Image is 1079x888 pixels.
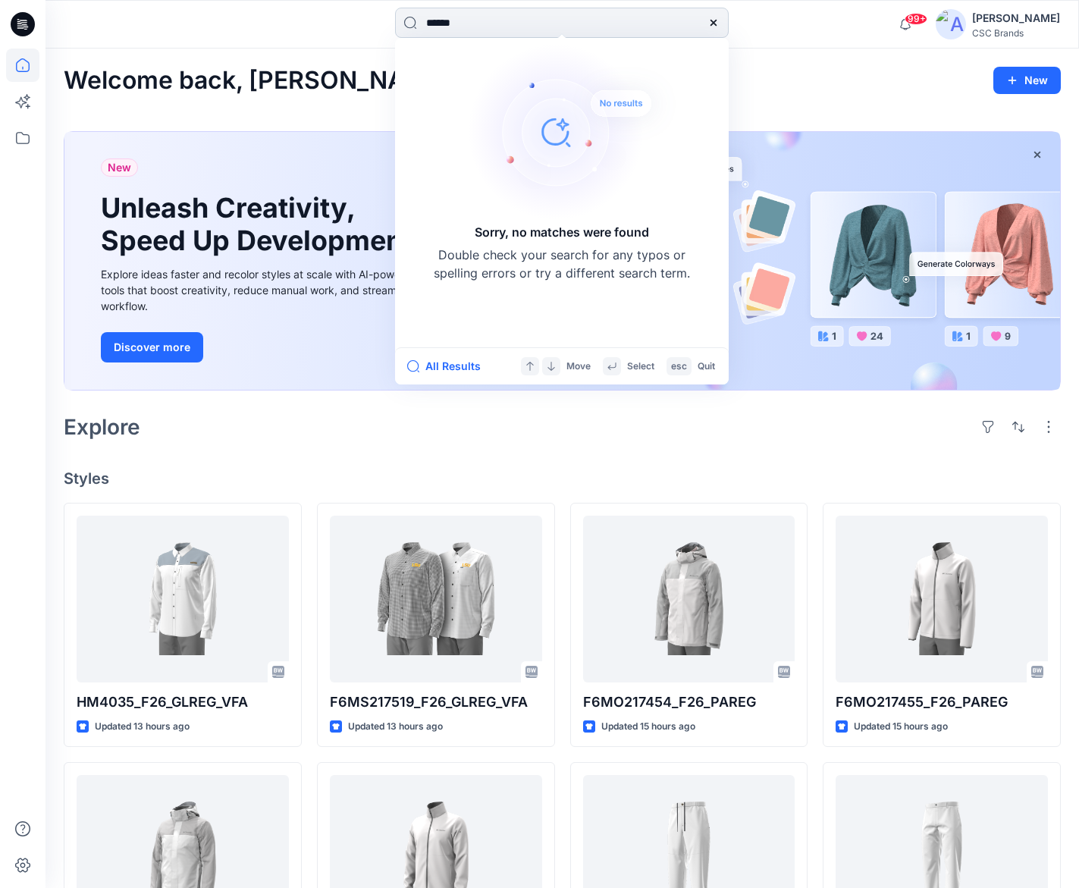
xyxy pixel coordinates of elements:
p: Double check your search for any typos or spelling errors or try a different search term. [433,246,691,282]
div: Explore ideas faster and recolor styles at scale with AI-powered tools that boost creativity, red... [101,266,442,314]
a: F6MS217519_F26_GLREG_VFA [330,516,542,682]
img: Sorry, no matches were found [468,41,680,223]
button: Discover more [101,332,203,362]
a: HM4035_F26_GLREG_VFA [77,516,289,682]
p: Updated 13 hours ago [348,719,443,735]
p: Quit [698,359,715,375]
p: Updated 15 hours ago [854,719,948,735]
h4: Styles [64,469,1061,488]
p: Move [566,359,591,375]
span: New [108,158,131,177]
p: F6MO217454_F26_PAREG [583,692,795,713]
h5: Sorry, no matches were found [475,223,649,241]
a: F6MO217454_F26_PAREG [583,516,795,682]
a: Discover more [101,332,442,362]
a: F6MO217455_F26_PAREG [836,516,1048,682]
h2: Welcome back, [PERSON_NAME] [64,67,451,95]
p: esc [671,359,687,375]
button: All Results [407,357,491,375]
p: Updated 13 hours ago [95,719,190,735]
p: Updated 15 hours ago [601,719,695,735]
p: HM4035_F26_GLREG_VFA [77,692,289,713]
div: CSC Brands [972,27,1060,39]
h2: Explore [64,415,140,439]
span: 99+ [905,13,927,25]
p: Select [627,359,654,375]
button: New [993,67,1061,94]
p: F6MS217519_F26_GLREG_VFA [330,692,542,713]
div: [PERSON_NAME] [972,9,1060,27]
p: F6MO217455_F26_PAREG [836,692,1048,713]
img: avatar [936,9,966,39]
h1: Unleash Creativity, Speed Up Development [101,192,419,257]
